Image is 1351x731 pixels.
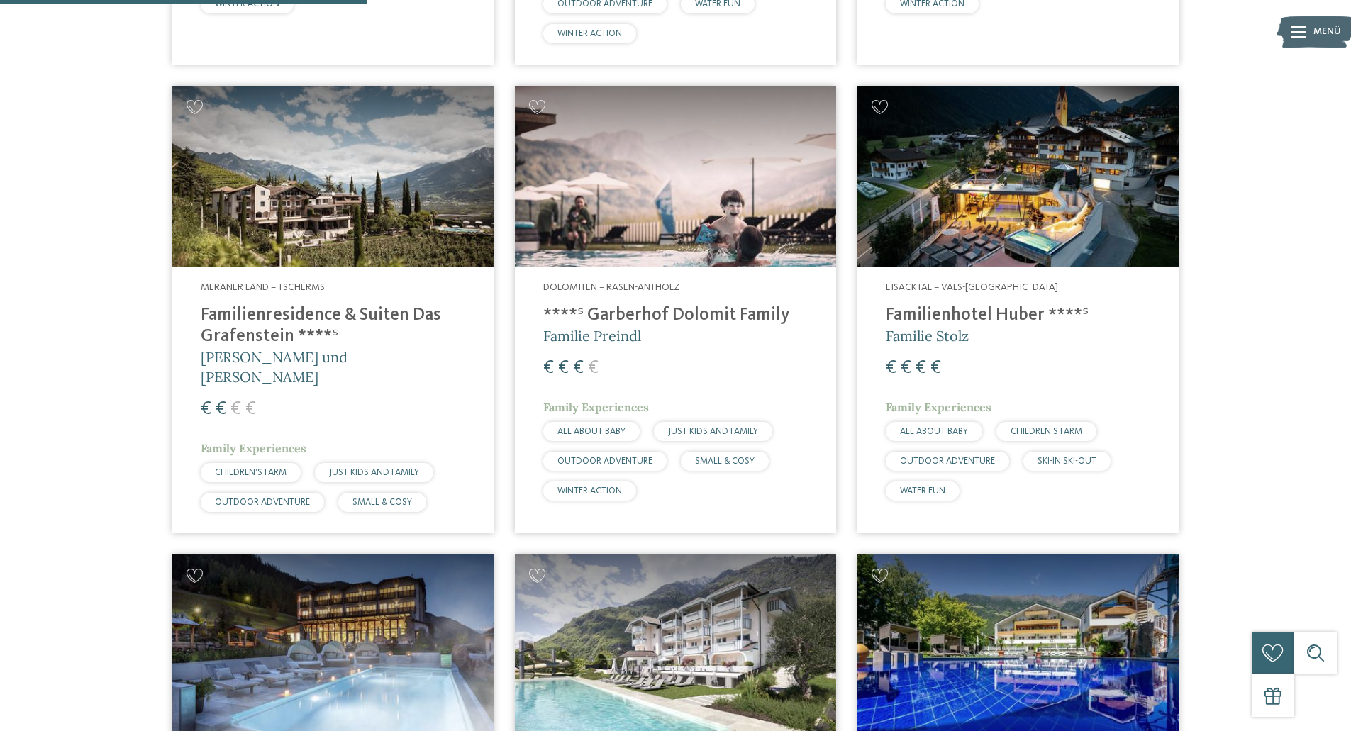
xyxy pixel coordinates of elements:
[901,359,911,377] span: €
[900,486,945,496] span: WATER FUN
[201,305,465,347] h4: Familienresidence & Suiten Das Grafenstein ****ˢ
[886,400,991,414] span: Family Experiences
[201,282,325,292] span: Meraner Land – Tscherms
[857,86,1179,533] a: Familienhotels gesucht? Hier findet ihr die besten! Eisacktal – Vals-[GEOGRAPHIC_DATA] Familienho...
[201,348,348,386] span: [PERSON_NAME] und [PERSON_NAME]
[329,468,419,477] span: JUST KIDS AND FAMILY
[172,86,494,533] a: Familienhotels gesucht? Hier findet ihr die besten! Meraner Land – Tscherms Familienresidence & S...
[172,86,494,267] img: Familienhotels gesucht? Hier findet ihr die besten!
[543,327,641,345] span: Familie Preindl
[557,427,626,436] span: ALL ABOUT BABY
[1011,427,1082,436] span: CHILDREN’S FARM
[543,359,554,377] span: €
[916,359,926,377] span: €
[543,305,808,326] h4: ****ˢ Garberhof Dolomit Family
[352,498,412,507] span: SMALL & COSY
[230,400,241,418] span: €
[558,359,569,377] span: €
[573,359,584,377] span: €
[215,498,310,507] span: OUTDOOR ADVENTURE
[201,441,306,455] span: Family Experiences
[543,400,649,414] span: Family Experiences
[588,359,599,377] span: €
[886,327,969,345] span: Familie Stolz
[515,86,836,533] a: Familienhotels gesucht? Hier findet ihr die besten! Dolomiten – Rasen-Antholz ****ˢ Garberhof Dol...
[1038,457,1096,466] span: SKI-IN SKI-OUT
[886,282,1058,292] span: Eisacktal – Vals-[GEOGRAPHIC_DATA]
[543,282,679,292] span: Dolomiten – Rasen-Antholz
[515,86,836,267] img: Familienhotels gesucht? Hier findet ihr die besten!
[900,457,995,466] span: OUTDOOR ADVENTURE
[886,305,1150,326] h4: Familienhotel Huber ****ˢ
[900,427,968,436] span: ALL ABOUT BABY
[557,457,652,466] span: OUTDOOR ADVENTURE
[668,427,758,436] span: JUST KIDS AND FAMILY
[857,86,1179,267] img: Familienhotels gesucht? Hier findet ihr die besten!
[886,359,896,377] span: €
[695,457,755,466] span: SMALL & COSY
[557,486,622,496] span: WINTER ACTION
[201,400,211,418] span: €
[930,359,941,377] span: €
[557,29,622,38] span: WINTER ACTION
[216,400,226,418] span: €
[245,400,256,418] span: €
[215,468,287,477] span: CHILDREN’S FARM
